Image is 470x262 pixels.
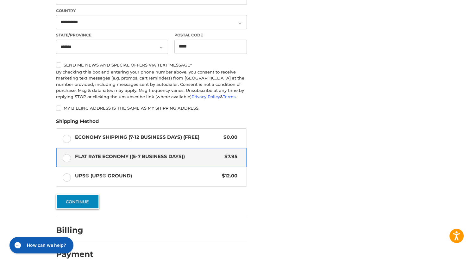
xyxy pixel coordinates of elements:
span: $7.95 [221,153,237,160]
span: $12.00 [219,172,237,180]
label: State/Province [56,32,168,38]
span: $0.00 [220,134,237,141]
label: My billing address is the same as my shipping address. [56,105,247,111]
h2: Billing [56,225,93,235]
label: Send me news and special offers via text message* [56,62,247,67]
button: Continue [56,194,99,209]
a: Terms [223,94,236,99]
label: Postal Code [174,32,247,38]
legend: Shipping Method [56,118,99,128]
label: Country [56,8,247,14]
a: Privacy Policy [191,94,220,99]
iframe: Gorgias live chat messenger [6,235,75,256]
div: By checking this box and entering your phone number above, you consent to receive marketing text ... [56,69,247,100]
span: UPS® (UPS® Ground) [75,172,219,180]
span: Flat Rate Economy ((5-7 Business Days)) [75,153,222,160]
span: Economy Shipping (7-12 Business Days) (Free) [75,134,221,141]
